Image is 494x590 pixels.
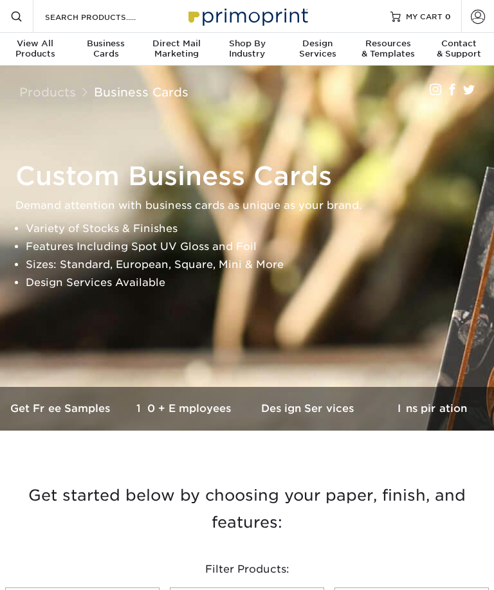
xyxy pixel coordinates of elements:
[282,39,353,49] span: Design
[183,2,311,30] img: Primoprint
[15,197,490,215] p: Demand attention with business cards as unique as your brand.
[423,39,494,49] span: Contact
[141,39,212,59] div: Marketing
[141,33,212,67] a: Direct MailMarketing
[423,33,494,67] a: Contact& Support
[26,220,490,238] li: Variety of Stocks & Finishes
[26,238,490,256] li: Features Including Spot UV Gloss and Foil
[26,274,490,292] li: Design Services Available
[141,39,212,49] span: Direct Mail
[123,402,247,415] h3: 10+ Employees
[406,11,443,22] span: MY CART
[353,39,424,49] span: Resources
[353,33,424,67] a: Resources& Templates
[282,33,353,67] a: DesignServices
[26,256,490,274] li: Sizes: Standard, European, Square, Mini & More
[212,39,282,59] div: Industry
[15,161,490,192] h1: Custom Business Cards
[370,402,494,415] h3: Inspiration
[370,387,494,430] a: Inspiration
[247,402,370,415] h3: Design Services
[10,477,484,536] h3: Get started below by choosing your paper, finish, and features:
[71,39,142,49] span: Business
[445,12,451,21] span: 0
[353,39,424,59] div: & Templates
[44,9,169,24] input: SEARCH PRODUCTS.....
[423,39,494,59] div: & Support
[282,39,353,59] div: Services
[212,39,282,49] span: Shop By
[212,33,282,67] a: Shop ByIndustry
[123,387,247,430] a: 10+ Employees
[71,39,142,59] div: Cards
[247,387,370,430] a: Design Services
[19,85,76,99] a: Products
[94,85,188,99] a: Business Cards
[71,33,142,67] a: BusinessCards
